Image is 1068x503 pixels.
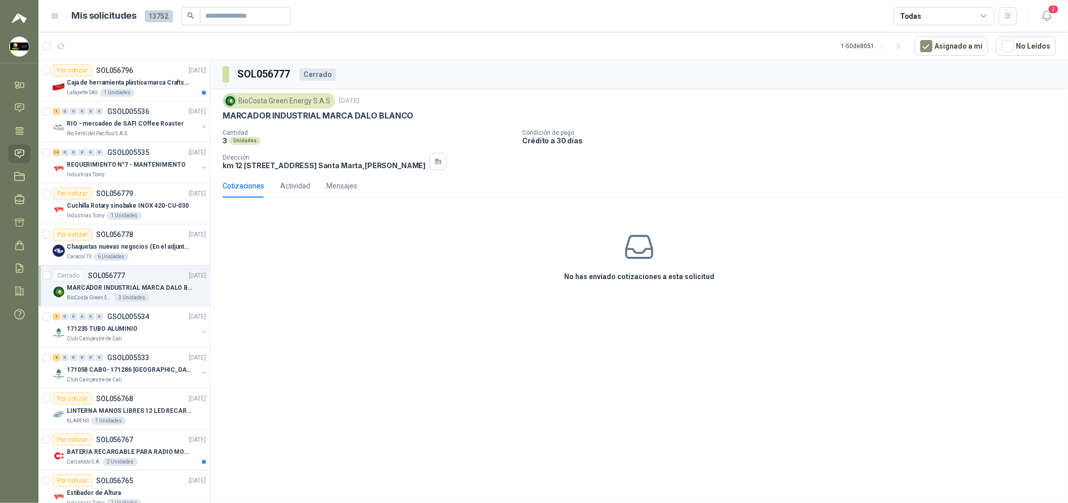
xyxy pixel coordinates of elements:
[53,393,92,405] div: Por cotizar
[67,417,89,425] p: KLARENS
[223,154,425,161] p: Dirección
[522,129,1064,136] p: Condición de pago
[237,66,291,82] h3: SOL056777
[1048,5,1059,14] span: 2
[67,335,122,343] p: Club Campestre de Cali
[67,160,186,170] p: REQUERIMIENTO N°7 - MANTENIMIENTO
[915,36,988,56] button: Asignado a mi
[900,11,921,22] div: Todas
[67,283,193,293] p: MARCADOR INDUSTRIAL MARCA DALO BLANCO
[67,365,193,375] p: 171058 CABO- 171286 [GEOGRAPHIC_DATA]
[38,183,210,224] a: Por cotizarSOL056779[DATE] Company LogoCuchilla Rotary sinobake INOX 420-CU-030Industrias Tomy1 U...
[522,136,1064,145] p: Crédito a 30 días
[53,81,65,93] img: Company Logo
[38,389,210,430] a: Por cotizarSOL056768[DATE] Company LogoLINTERNA MANOS LIBRES 12 LED RECARGALEKLARENS1 Unidades
[96,190,133,197] p: SOL056779
[300,68,336,81] div: Cerrado
[10,37,29,56] img: Company Logo
[189,107,206,117] p: [DATE]
[53,105,208,138] a: 1 0 0 0 0 0 GSOL005536[DATE] Company LogoRIO - mercadeo de SAFI COffee RoasterRio Fertil del Pací...
[91,417,126,425] div: 1 Unidades
[53,475,92,487] div: Por cotizar
[189,435,206,445] p: [DATE]
[189,353,206,363] p: [DATE]
[96,313,103,320] div: 0
[189,189,206,199] p: [DATE]
[53,228,92,241] div: Por cotizar
[189,394,206,404] p: [DATE]
[1038,7,1056,25] button: 2
[88,272,125,279] p: SOL056777
[67,376,122,384] p: Club Campestre de Cali
[223,136,227,145] p: 3
[87,313,95,320] div: 0
[72,9,137,23] h1: Mis solicitudes
[96,67,133,74] p: SOL056796
[189,476,206,486] p: [DATE]
[326,180,357,191] div: Mensajes
[67,171,105,179] p: Industrias Tomy
[223,161,425,170] p: km 12 [STREET_ADDRESS] Santa Marta , [PERSON_NAME]
[53,187,92,200] div: Por cotizar
[189,66,206,75] p: [DATE]
[78,108,86,115] div: 0
[67,130,129,138] p: Rio Fertil del Pacífico S.A.S.
[70,354,77,361] div: 0
[107,354,149,361] p: GSOL005533
[189,148,206,158] p: [DATE]
[996,36,1056,56] button: No Leídos
[53,313,60,320] div: 1
[339,96,359,106] p: [DATE]
[78,313,86,320] div: 0
[189,312,206,322] p: [DATE]
[225,95,236,106] img: Company Logo
[53,122,65,134] img: Company Logo
[53,311,208,343] a: 1 0 0 0 0 0 GSOL005534[DATE] Company Logo171235 TUBO ALUMINIOClub Campestre de Cali
[38,60,210,101] a: Por cotizarSOL056796[DATE] Company LogoCaja de herramienta plástica marca Craftsman de 26 pulgada...
[107,212,142,220] div: 1 Unidades
[61,149,69,156] div: 0
[96,395,133,402] p: SOL056768
[187,12,194,19] span: search
[53,327,65,339] img: Company Logo
[96,149,103,156] div: 0
[229,137,261,145] div: Unidades
[70,149,77,156] div: 0
[107,313,149,320] p: GSOL005534
[223,93,335,108] div: BioCosta Green Energy S.A.S
[53,149,60,156] div: 14
[78,354,86,361] div: 0
[70,313,77,320] div: 0
[38,265,210,306] a: CerradoSOL056777[DATE] Company LogoMARCADOR INDUSTRIAL MARCA DALO BLANCOBioCosta Green Energy S.A...
[67,201,189,211] p: Cuchilla Rotary sinobake INOX 420-CU-030
[189,271,206,281] p: [DATE]
[61,354,69,361] div: 0
[96,354,103,361] div: 0
[53,269,84,282] div: Cerrado
[100,89,135,97] div: 1 Unidades
[53,491,65,503] img: Company Logo
[96,231,133,238] p: SOL056778
[67,78,193,88] p: Caja de herramienta plástica marca Craftsman de 26 pulgadas color rojo y nego
[38,430,210,471] a: Por cotizarSOL056767[DATE] Company LogoBATERIA RECARGABLE PARA RADIO MOTOROLACalzatodo S.A.2 Unid...
[96,108,103,115] div: 0
[67,458,101,466] p: Calzatodo S.A.
[53,434,92,446] div: Por cotizar
[12,12,27,24] img: Logo peakr
[53,450,65,462] img: Company Logo
[67,406,193,416] p: LINTERNA MANOS LIBRES 12 LED RECARGALE
[53,245,65,257] img: Company Logo
[107,108,149,115] p: GSOL005536
[87,149,95,156] div: 0
[841,38,907,54] div: 1 - 50 de 8051
[107,149,149,156] p: GSOL005535
[96,477,133,484] p: SOL056765
[87,354,95,361] div: 0
[61,313,69,320] div: 0
[223,129,514,136] p: Cantidad
[61,108,69,115] div: 0
[53,163,65,175] img: Company Logo
[67,242,193,252] p: Chaquetas nuevas negocios (En el adjunto mas informacion)
[67,253,92,261] p: Caracol TV
[53,146,208,179] a: 14 0 0 0 0 0 GSOL005535[DATE] Company LogoREQUERIMIENTO N°7 - MANTENIMIENTOIndustrias Tomy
